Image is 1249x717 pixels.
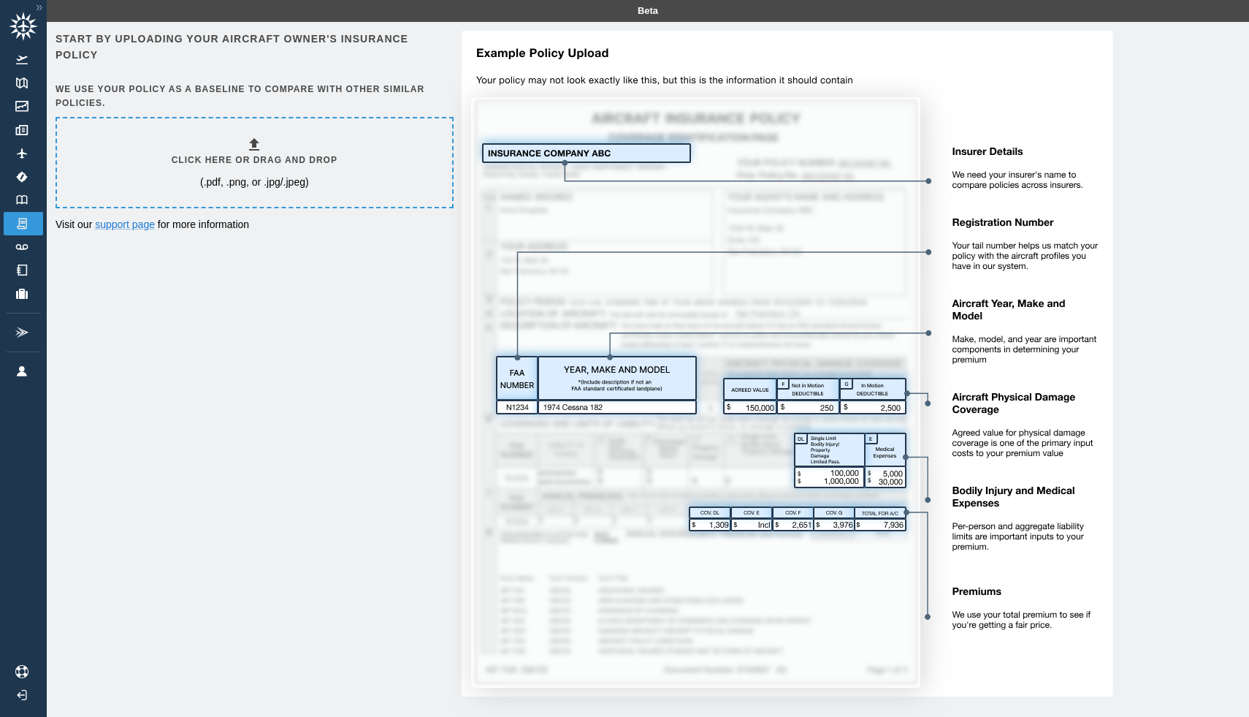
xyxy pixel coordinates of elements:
h6: We use your policy as a baseline to compare with other similar policies. [56,83,451,110]
a: support page [95,219,155,230]
h6: Click here or drag and drop [172,153,337,167]
p: Visit our for more information [56,217,451,232]
img: policy-upload-example-5e420760c1425035513a.svg [451,31,1113,714]
h6: Start by uploading your aircraft owner's insurance policy [56,31,451,64]
p: (.pdf, .png, or .jpg/.jpeg) [200,175,309,189]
